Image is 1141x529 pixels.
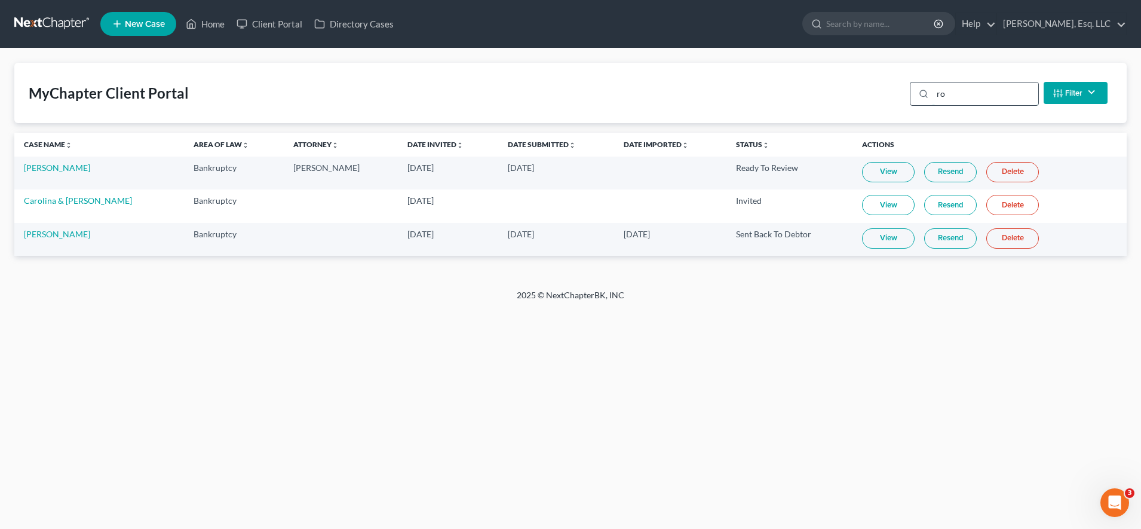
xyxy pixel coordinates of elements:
[924,162,977,182] a: Resend
[1100,488,1129,517] iframe: Intercom live chat
[682,142,689,149] i: unfold_more
[407,229,434,239] span: [DATE]
[242,142,249,149] i: unfold_more
[624,229,650,239] span: [DATE]
[624,140,689,149] a: Date Importedunfold_more
[1125,488,1134,498] span: 3
[508,140,576,149] a: Date Submittedunfold_more
[184,189,284,222] td: Bankruptcy
[924,228,977,249] a: Resend
[184,223,284,256] td: Bankruptcy
[736,140,769,149] a: Statusunfold_more
[194,140,249,149] a: Area of Lawunfold_more
[569,142,576,149] i: unfold_more
[762,142,769,149] i: unfold_more
[826,13,936,35] input: Search by name...
[1044,82,1108,104] button: Filter
[230,289,911,311] div: 2025 © NextChapterBK, INC
[407,140,464,149] a: Date Invitedunfold_more
[986,162,1039,182] a: Delete
[407,163,434,173] span: [DATE]
[997,13,1126,35] a: [PERSON_NAME], Esq. LLC
[24,229,90,239] a: [PERSON_NAME]
[284,157,398,189] td: [PERSON_NAME]
[180,13,231,35] a: Home
[862,162,915,182] a: View
[184,157,284,189] td: Bankruptcy
[407,195,434,206] span: [DATE]
[293,140,339,149] a: Attorneyunfold_more
[29,84,189,103] div: MyChapter Client Portal
[726,223,852,256] td: Sent Back To Debtor
[986,228,1039,249] a: Delete
[65,142,72,149] i: unfold_more
[862,195,915,215] a: View
[125,20,165,29] span: New Case
[231,13,308,35] a: Client Portal
[308,13,400,35] a: Directory Cases
[456,142,464,149] i: unfold_more
[24,140,72,149] a: Case Nameunfold_more
[24,163,90,173] a: [PERSON_NAME]
[986,195,1039,215] a: Delete
[852,133,1127,157] th: Actions
[862,228,915,249] a: View
[508,229,534,239] span: [DATE]
[933,82,1038,105] input: Search...
[508,163,534,173] span: [DATE]
[24,195,132,206] a: Carolina & [PERSON_NAME]
[956,13,996,35] a: Help
[726,189,852,222] td: Invited
[924,195,977,215] a: Resend
[332,142,339,149] i: unfold_more
[726,157,852,189] td: Ready To Review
